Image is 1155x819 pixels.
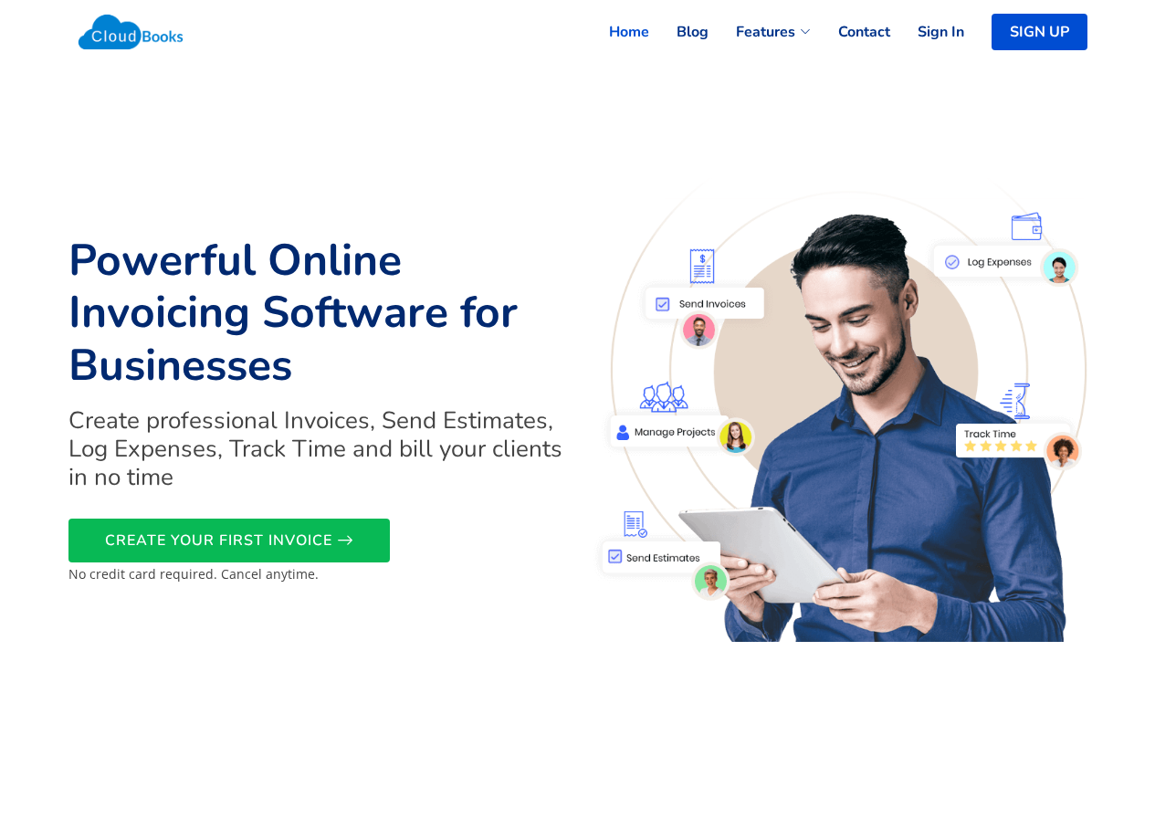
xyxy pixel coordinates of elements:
a: Home [582,12,649,52]
a: Contact [811,12,890,52]
a: Sign In [890,12,964,52]
span: Features [736,21,795,43]
h1: Powerful Online Invoicing Software for Businesses [68,235,567,393]
h2: Create professional Invoices, Send Estimates, Log Expenses, Track Time and bill your clients in n... [68,406,567,492]
img: Cloudbooks Logo [68,5,194,59]
a: Blog [649,12,709,52]
a: Features [709,12,811,52]
small: No credit card required. Cancel anytime. [68,565,319,583]
a: SIGN UP [992,14,1087,50]
a: CREATE YOUR FIRST INVOICE [68,519,390,562]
